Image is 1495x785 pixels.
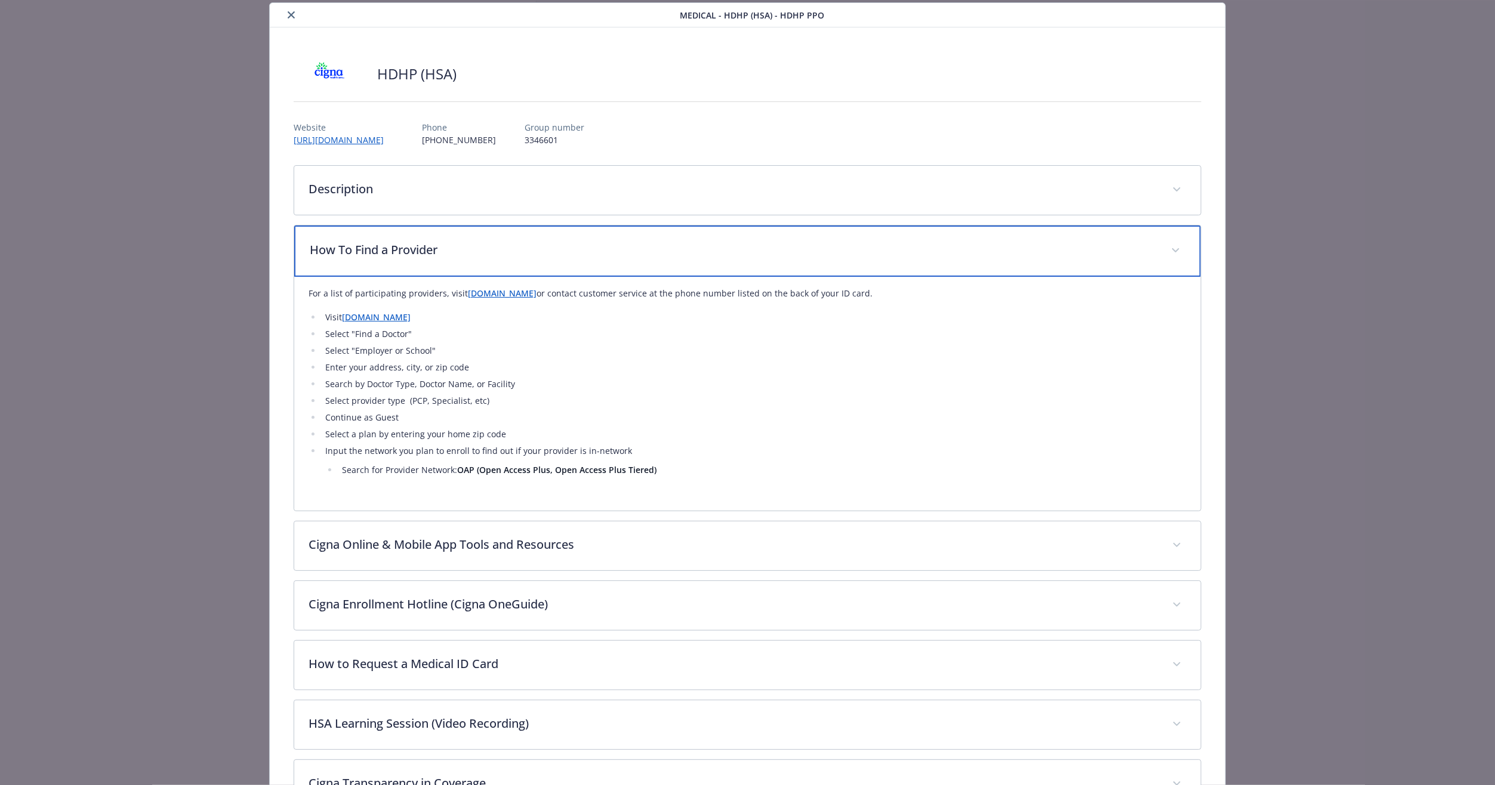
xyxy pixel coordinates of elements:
p: Phone [422,121,496,134]
img: CIGNA [294,56,365,92]
li: Continue as Guest [322,410,1186,425]
p: 3346601 [525,134,584,146]
div: Cigna Online & Mobile App Tools and Resources [294,521,1201,570]
p: HSA Learning Session (Video Recording) [309,715,1158,733]
p: [PHONE_NUMBER] [422,134,496,146]
li: Visit [322,310,1186,324]
div: How To Find a Provider [294,225,1201,277]
a: [URL][DOMAIN_NAME] [294,134,393,146]
p: How to Request a Medical ID Card [309,655,1158,673]
button: close [284,8,298,22]
div: HSA Learning Session (Video Recording) [294,700,1201,749]
li: Select provider type (PCP, Specialist, etc) [322,394,1186,408]
li: Search for Provider Network: [338,463,1186,477]
p: How To Find a Provider [310,241,1157,259]
li: Select a plan by entering your home zip code [322,427,1186,441]
li: Select "Find a Doctor" [322,327,1186,341]
li: Enter your address, city, or zip code [322,360,1186,375]
div: How to Request a Medical ID Card [294,641,1201,690]
h2: HDHP (HSA) [377,64,457,84]
strong: OAP (Open Access Plus, Open Access Plus Tiered) [457,464,656,475]
div: Description [294,166,1201,215]
p: Description [309,180,1158,198]
p: Group number [525,121,584,134]
a: [DOMAIN_NAME] [342,311,411,323]
p: Cigna Online & Mobile App Tools and Resources [309,536,1158,554]
a: [DOMAIN_NAME] [468,288,537,299]
li: Select "Employer or School" [322,344,1186,358]
div: Cigna Enrollment Hotline (Cigna OneGuide) [294,581,1201,630]
p: Cigna Enrollment Hotline (Cigna OneGuide) [309,595,1158,613]
span: Medical - HDHP (HSA) - HDHP PPO [680,9,825,21]
p: For a list of participating providers, visit or contact customer service at the phone number list... [309,286,1186,301]
li: Search by Doctor Type, Doctor Name, or Facility [322,377,1186,391]
div: How To Find a Provider [294,277,1201,511]
p: Website [294,121,393,134]
li: Input the network you plan to enroll to find out if your provider is in-network [322,444,1186,477]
